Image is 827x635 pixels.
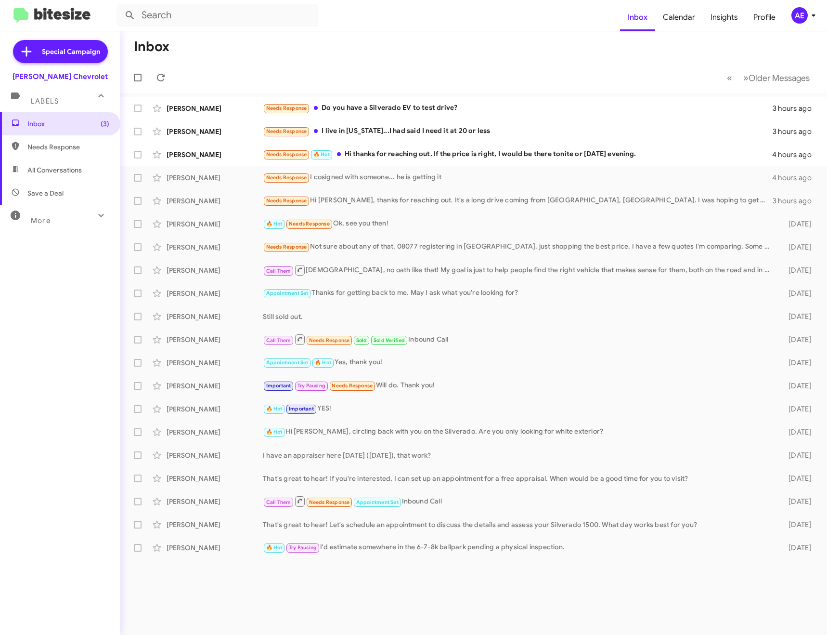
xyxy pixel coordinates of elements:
[266,499,291,505] span: Call Them
[775,265,819,275] div: [DATE]
[620,3,655,31] a: Inbox
[266,198,307,204] span: Needs Response
[775,497,819,506] div: [DATE]
[266,429,283,435] span: 🔥 Hot
[727,72,732,84] span: «
[13,72,108,81] div: [PERSON_NAME] Chevrolet
[266,174,307,181] span: Needs Response
[289,406,314,412] span: Important
[263,542,775,553] div: I'd estimate somewhere in the 6-7-8k ballpark pending a physical inspection.
[775,289,819,298] div: [DATE]
[31,216,51,225] span: More
[309,337,350,344] span: Needs Response
[791,7,808,24] div: AE
[167,265,263,275] div: [PERSON_NAME]
[775,219,819,229] div: [DATE]
[263,380,775,391] div: Will do. Thank you!
[772,150,819,159] div: 4 hours ago
[266,105,307,111] span: Needs Response
[266,359,309,366] span: Appointment Set
[773,127,819,136] div: 3 hours ago
[167,404,263,414] div: [PERSON_NAME]
[167,427,263,437] div: [PERSON_NAME]
[266,406,283,412] span: 🔥 Hot
[749,73,810,83] span: Older Messages
[134,39,169,54] h1: Inbox
[167,196,263,206] div: [PERSON_NAME]
[263,195,773,206] div: Hi [PERSON_NAME], thanks for reaching out. It's a long drive coming from [GEOGRAPHIC_DATA], [GEOG...
[13,40,108,63] a: Special Campaign
[263,495,775,507] div: Inbound Call
[266,268,291,274] span: Call Them
[266,221,283,227] span: 🔥 Hot
[101,119,109,129] span: (3)
[167,381,263,391] div: [PERSON_NAME]
[263,126,773,137] div: I live in [US_STATE]...I had said I need it at 20 or less
[263,312,775,321] div: Still sold out.
[266,337,291,344] span: Call Them
[772,173,819,183] div: 4 hours ago
[42,47,100,56] span: Special Campaign
[167,242,263,252] div: [PERSON_NAME]
[167,173,263,183] div: [PERSON_NAME]
[263,426,775,437] div: Hi [PERSON_NAME], circling back with you on the Silverado. Are you only looking for white exterior?
[167,520,263,529] div: [PERSON_NAME]
[775,335,819,344] div: [DATE]
[775,358,819,368] div: [DATE]
[703,3,746,31] a: Insights
[263,172,772,183] div: I cosigned with someone... he is getting it
[263,264,775,276] div: [DEMOGRAPHIC_DATA], no oath like that! My goal is just to help people find the right vehicle that...
[773,196,819,206] div: 3 hours ago
[263,218,775,229] div: Ok, see you then!
[167,543,263,553] div: [PERSON_NAME]
[263,403,775,414] div: YES!
[266,544,283,551] span: 🔥 Hot
[746,3,783,31] a: Profile
[266,383,291,389] span: Important
[263,241,775,252] div: Not sure about any of that. 08077 registering in [GEOGRAPHIC_DATA]. just shopping the best price....
[263,103,773,114] div: Do you have a Silverado EV to test drive?
[263,450,775,460] div: I have an appraiser here [DATE] ([DATE]), that work?
[356,499,399,505] span: Appointment Set
[167,450,263,460] div: [PERSON_NAME]
[737,68,815,88] button: Next
[167,219,263,229] div: [PERSON_NAME]
[263,333,775,345] div: Inbound Call
[655,3,703,31] a: Calendar
[775,450,819,460] div: [DATE]
[167,358,263,368] div: [PERSON_NAME]
[167,289,263,298] div: [PERSON_NAME]
[773,104,819,113] div: 3 hours ago
[775,312,819,321] div: [DATE]
[167,335,263,344] div: [PERSON_NAME]
[167,312,263,321] div: [PERSON_NAME]
[266,151,307,158] span: Needs Response
[167,127,263,136] div: [PERSON_NAME]
[722,68,815,88] nav: Page navigation example
[743,72,749,84] span: »
[263,474,775,483] div: That's great to hear! If you're interested, I can set up an appointment for a free appraisal. Whe...
[315,359,331,366] span: 🔥 Hot
[775,242,819,252] div: [DATE]
[289,221,330,227] span: Needs Response
[27,119,109,129] span: Inbox
[356,337,367,344] span: Sold
[167,497,263,506] div: [PERSON_NAME]
[266,290,309,296] span: Appointment Set
[263,520,775,529] div: That's great to hear! Let's schedule an appointment to discuss the details and assess your Silver...
[27,188,64,198] span: Save a Deal
[27,142,109,152] span: Needs Response
[775,404,819,414] div: [DATE]
[263,357,775,368] div: Yes, thank you!
[167,474,263,483] div: [PERSON_NAME]
[775,381,819,391] div: [DATE]
[775,474,819,483] div: [DATE]
[313,151,330,158] span: 🔥 Hot
[289,544,317,551] span: Try Pausing
[775,543,819,553] div: [DATE]
[27,165,82,175] span: All Conversations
